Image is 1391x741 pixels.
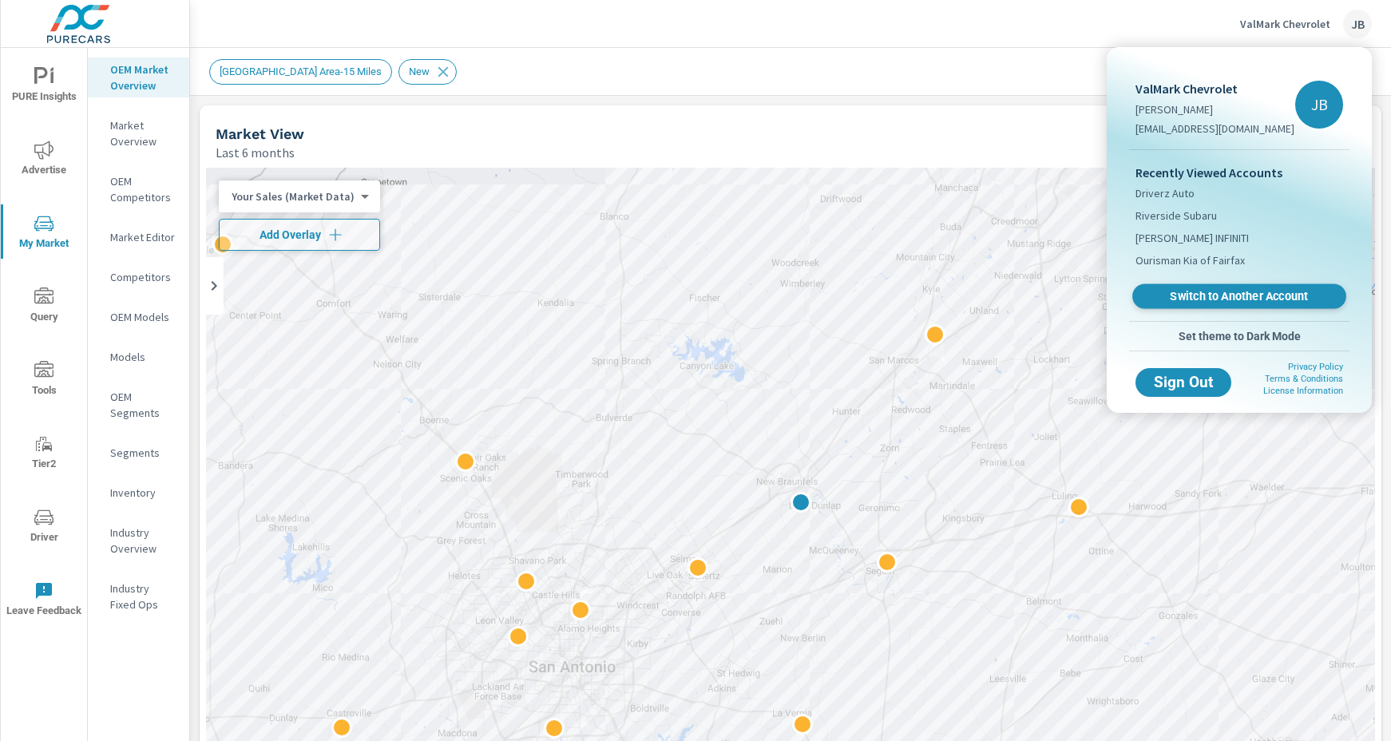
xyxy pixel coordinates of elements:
p: [PERSON_NAME] [1135,101,1294,117]
button: Sign Out [1135,368,1231,397]
p: Recently Viewed Accounts [1135,163,1343,182]
a: Privacy Policy [1288,362,1343,372]
span: Switch to Another Account [1141,289,1337,304]
a: Terms & Conditions [1265,374,1343,384]
p: [EMAIL_ADDRESS][DOMAIN_NAME] [1135,121,1294,137]
p: ValMark Chevrolet [1135,79,1294,98]
span: Driverz Auto [1135,185,1195,201]
span: Sign Out [1148,375,1219,390]
a: License Information [1263,386,1343,396]
span: [PERSON_NAME] INFINITI [1135,230,1249,246]
div: JB [1295,81,1343,129]
span: Set theme to Dark Mode [1135,329,1343,343]
span: Riverside Subaru [1135,208,1217,224]
span: Ourisman Kia of Fairfax [1135,252,1245,268]
a: Switch to Another Account [1132,284,1346,309]
button: Set theme to Dark Mode [1129,322,1349,351]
